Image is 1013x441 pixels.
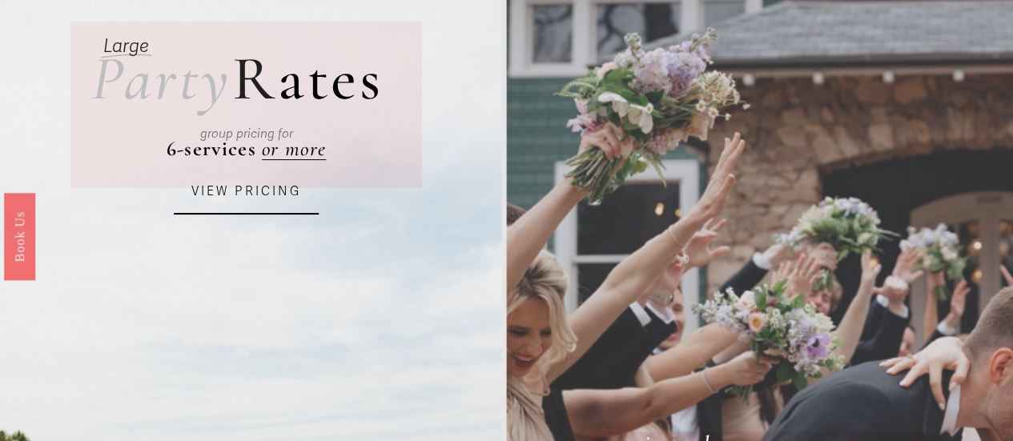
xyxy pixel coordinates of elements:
[199,126,292,141] em: group pricing for
[91,48,384,110] h2: ates
[174,170,319,214] a: VIEW PRICING
[232,41,278,116] span: R
[103,34,149,58] em: Large
[4,192,35,279] a: Book Us
[91,41,231,116] em: Party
